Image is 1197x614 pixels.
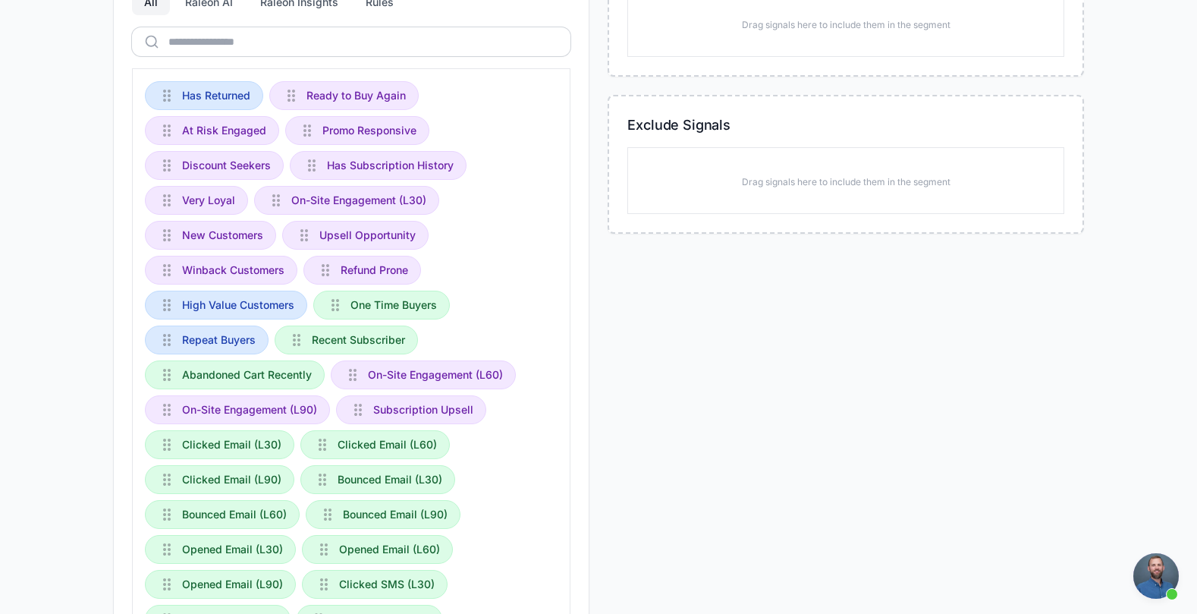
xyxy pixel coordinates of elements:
span: Discount Seekers [182,157,271,174]
span: Clicked Email (L30) [182,436,281,453]
span: On-Site Engagement (L30) [291,192,426,209]
span: Has Returned [182,87,250,104]
span: On-Site Engagement (L90) [182,401,317,418]
span: Very Loyal [182,192,235,209]
span: Clicked SMS (L30) [339,576,435,593]
span: On-Site Engagement (L60) [368,367,503,383]
span: Opened Email (L30) [182,541,283,558]
span: New Customers [182,227,263,244]
span: Refund Prone [341,262,408,279]
span: Promo Responsive [322,122,416,139]
span: Ready to Buy Again [306,87,406,104]
span: High Value Customers [182,297,294,313]
span: Repeat Buyers [182,332,256,348]
p: Drag signals here to include them in the segment [742,175,950,189]
span: Clicked Email (L90) [182,471,281,488]
span: At Risk Engaged [182,122,266,139]
span: Clicked Email (L60) [338,436,437,453]
span: Bounced Email (L60) [182,506,287,523]
span: Bounced Email (L30) [338,471,442,488]
h3: Exclude Signals [627,115,1064,135]
span: One Time Buyers [350,297,437,313]
span: Opened Email (L90) [182,576,283,593]
span: Opened Email (L60) [339,541,440,558]
span: Has Subscription History [327,157,454,174]
span: Subscription Upsell [373,401,473,418]
span: Upsell Opportunity [319,227,416,244]
div: Open chat [1133,553,1179,599]
span: Abandoned Cart Recently [182,367,312,383]
span: Winback Customers [182,262,284,279]
span: Recent Subscriber [312,332,405,348]
span: Bounced Email (L90) [343,506,448,523]
p: Drag signals here to include them in the segment [742,18,950,32]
